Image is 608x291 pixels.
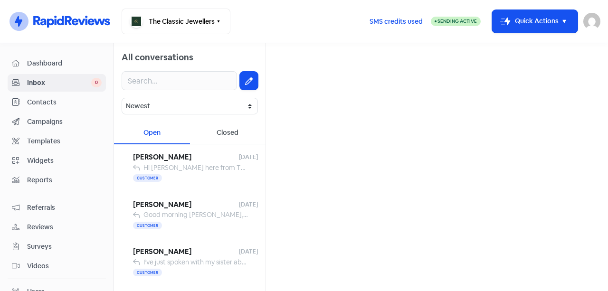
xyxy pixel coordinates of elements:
[133,174,162,182] span: Customer
[370,17,423,27] span: SMS credits used
[27,175,102,185] span: Reports
[8,171,106,189] a: Reports
[239,200,258,209] span: [DATE]
[27,261,102,271] span: Videos
[27,117,102,127] span: Campaigns
[8,199,106,216] a: Referrals
[27,58,102,68] span: Dashboard
[27,242,102,252] span: Surveys
[133,269,162,276] span: Customer
[8,218,106,236] a: Reviews
[8,132,106,150] a: Templates
[27,222,102,232] span: Reviews
[431,16,481,27] a: Sending Active
[133,246,239,257] span: [PERSON_NAME]
[239,247,258,256] span: [DATE]
[361,16,431,26] a: SMS credits used
[133,152,239,163] span: [PERSON_NAME]
[27,156,102,166] span: Widgets
[27,97,102,107] span: Contacts
[8,152,106,169] a: Widgets
[437,18,477,24] span: Sending Active
[114,122,190,144] div: Open
[8,113,106,131] a: Campaigns
[190,122,266,144] div: Closed
[492,10,578,33] button: Quick Actions
[8,94,106,111] a: Contacts
[27,78,91,88] span: Inbox
[122,71,237,90] input: Search...
[91,78,102,87] span: 0
[239,153,258,161] span: [DATE]
[122,52,193,63] span: All conversations
[27,203,102,213] span: Referrals
[583,13,600,30] img: User
[133,199,239,210] span: [PERSON_NAME]
[27,136,102,146] span: Templates
[122,9,230,34] button: The Classic Jewellers
[8,257,106,275] a: Videos
[8,55,106,72] a: Dashboard
[8,238,106,255] a: Surveys
[133,222,162,229] span: Customer
[8,74,106,92] a: Inbox 0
